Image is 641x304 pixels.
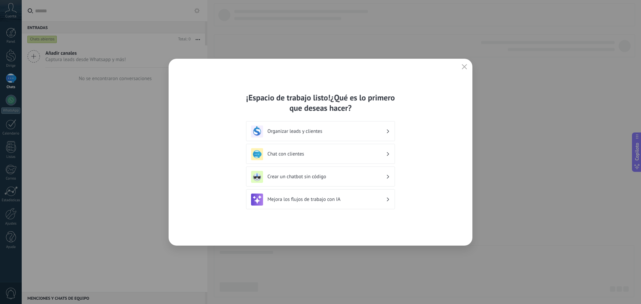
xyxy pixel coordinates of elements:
[267,128,322,134] font: Organizar leads y clientes
[267,174,326,180] font: Crear un chatbot sin código
[267,151,304,157] font: Chat con clientes
[289,92,395,113] font: ¿Qué es lo primero que deseas hacer?
[246,92,330,103] font: ¡Espacio de trabajo listo!
[267,196,341,203] font: Mejora los flujos de trabajo con IA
